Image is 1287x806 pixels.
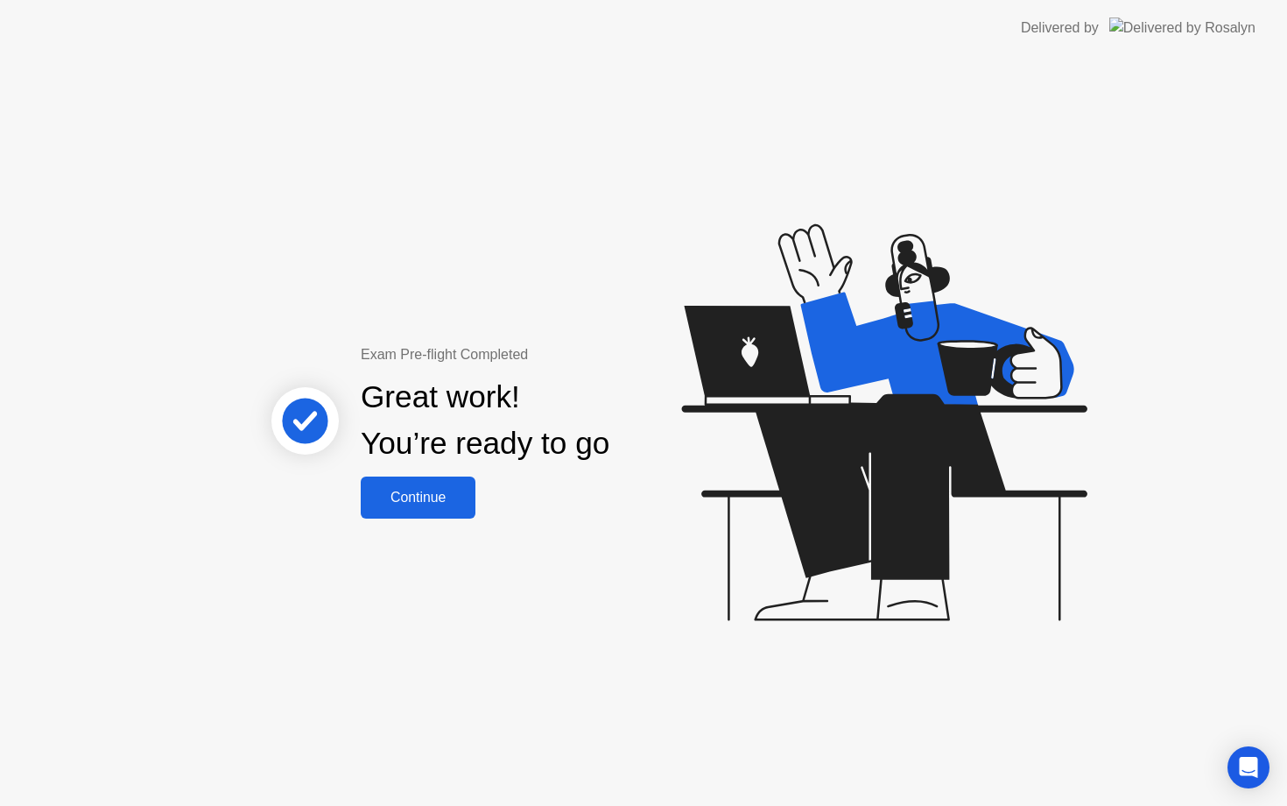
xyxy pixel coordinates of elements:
[1109,18,1255,38] img: Delivered by Rosalyn
[361,477,475,519] button: Continue
[366,490,470,506] div: Continue
[361,374,609,467] div: Great work! You’re ready to go
[1021,18,1099,39] div: Delivered by
[1227,746,1269,788] div: Open Intercom Messenger
[361,344,722,365] div: Exam Pre-flight Completed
